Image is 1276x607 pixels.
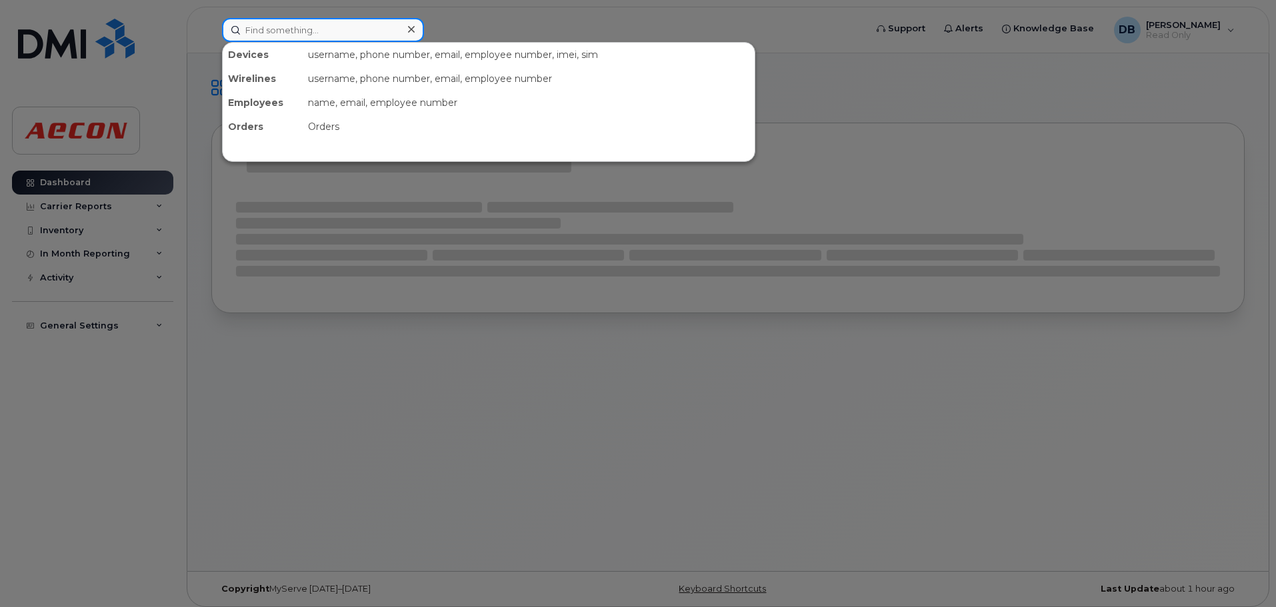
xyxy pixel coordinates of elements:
div: username, phone number, email, employee number [303,67,755,91]
div: Devices [223,43,303,67]
div: Orders [303,115,755,139]
div: Wirelines [223,67,303,91]
div: name, email, employee number [303,91,755,115]
div: Employees [223,91,303,115]
div: username, phone number, email, employee number, imei, sim [303,43,755,67]
div: Orders [223,115,303,139]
